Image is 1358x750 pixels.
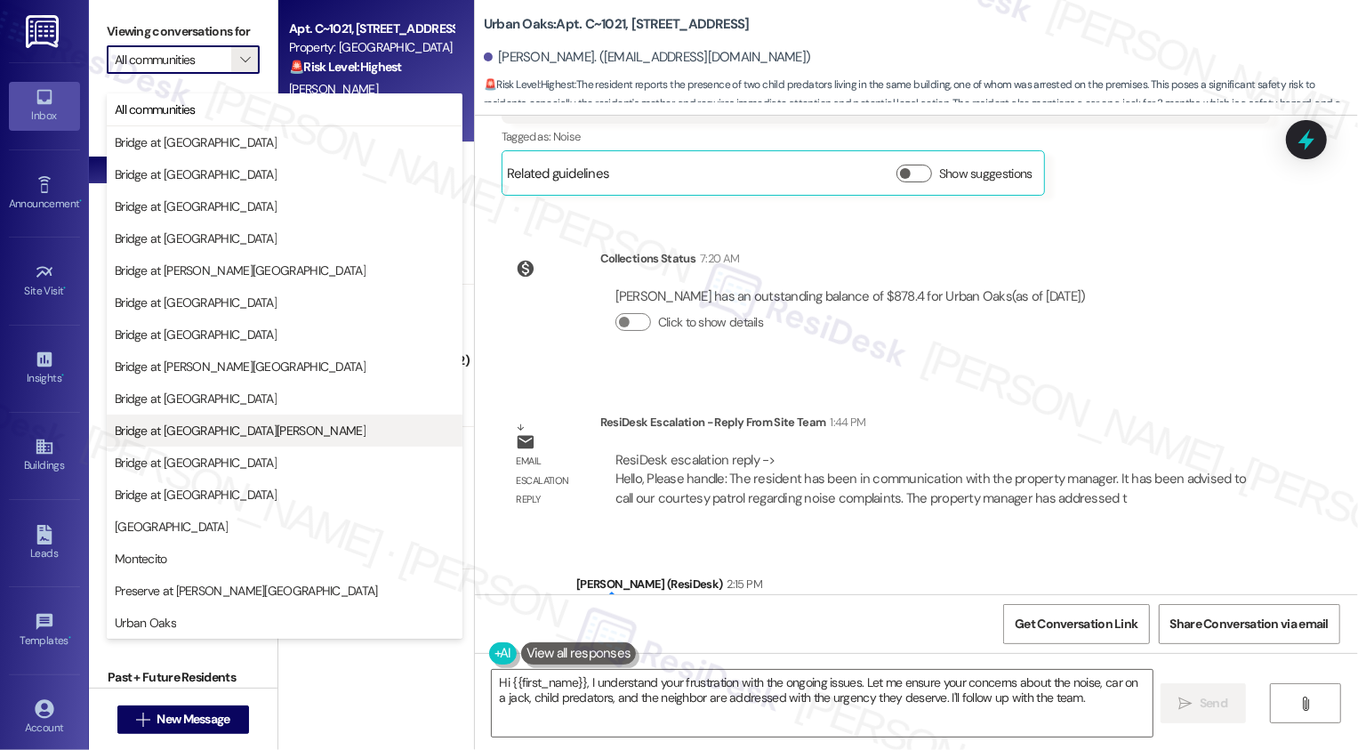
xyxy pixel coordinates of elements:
[68,632,71,644] span: •
[115,358,366,375] span: Bridge at [PERSON_NAME][GEOGRAPHIC_DATA]
[115,422,366,440] span: Bridge at [GEOGRAPHIC_DATA][PERSON_NAME]
[115,198,277,215] span: Bridge at [GEOGRAPHIC_DATA]
[9,82,80,130] a: Inbox
[289,20,454,38] div: Apt. C~1021, [STREET_ADDRESS]
[115,262,366,279] span: Bridge at [PERSON_NAME][GEOGRAPHIC_DATA]
[107,18,260,45] label: Viewing conversations for
[115,454,277,472] span: Bridge at [GEOGRAPHIC_DATA]
[1200,694,1227,713] span: Send
[484,15,750,34] b: Urban Oaks: Apt. C~1021, [STREET_ADDRESS]
[115,294,277,311] span: Bridge at [GEOGRAPHIC_DATA]
[115,582,378,600] span: Preserve at [PERSON_NAME][GEOGRAPHIC_DATA]
[115,614,176,632] span: Urban Oaks
[115,45,231,74] input: All communities
[576,575,1345,600] div: [PERSON_NAME] (ResiDesk)
[723,575,762,593] div: 2:15 PM
[289,38,454,57] div: Property: [GEOGRAPHIC_DATA]
[64,282,67,294] span: •
[89,505,277,524] div: Residents
[115,165,277,183] span: Bridge at [GEOGRAPHIC_DATA]
[615,451,1247,507] div: ResiDesk escalation reply -> Hello, Please handle: The resident has been in communication with th...
[115,518,228,536] span: [GEOGRAPHIC_DATA]
[600,249,695,268] div: Collections Status
[9,694,80,742] a: Account
[502,124,1270,149] div: Tagged as:
[695,249,739,268] div: 7:20 AM
[115,390,277,407] span: Bridge at [GEOGRAPHIC_DATA]
[115,486,277,504] span: Bridge at [GEOGRAPHIC_DATA]
[826,413,866,431] div: 1:44 PM
[136,713,149,727] i: 
[1170,615,1329,633] span: Share Conversation via email
[115,133,277,151] span: Bridge at [GEOGRAPHIC_DATA]
[289,81,378,97] span: [PERSON_NAME]
[658,313,763,332] label: Click to show details
[1179,697,1193,711] i: 
[89,668,277,687] div: Past + Future Residents
[117,706,249,734] button: New Message
[89,101,277,119] div: Prospects + Residents
[492,670,1153,737] textarea: Hi {{first_name}}, I understand your frustration with the ongoing issues. Let me ensure your conc...
[600,413,1270,438] div: ResiDesk Escalation - Reply From Site Team
[553,129,581,144] span: Noise
[79,195,82,207] span: •
[1159,604,1340,644] button: Share Conversation via email
[115,101,196,118] span: All communities
[507,165,610,190] div: Related guidelines
[9,607,80,655] a: Templates •
[9,257,80,305] a: Site Visit •
[939,165,1033,183] label: Show suggestions
[1003,604,1149,644] button: Get Conversation Link
[516,452,585,509] div: Email escalation reply
[615,287,1086,306] div: [PERSON_NAME] has an outstanding balance of $878.4 for Urban Oaks (as of [DATE])
[115,550,167,568] span: Montecito
[26,15,62,48] img: ResiDesk Logo
[9,431,80,480] a: Buildings
[1161,683,1247,723] button: Send
[1015,615,1137,633] span: Get Conversation Link
[484,48,811,67] div: [PERSON_NAME]. ([EMAIL_ADDRESS][DOMAIN_NAME])
[61,369,64,382] span: •
[9,344,80,392] a: Insights •
[115,326,277,343] span: Bridge at [GEOGRAPHIC_DATA]
[1299,697,1313,711] i: 
[289,59,402,75] strong: 🚨 Risk Level: Highest
[484,77,575,92] strong: 🚨 Risk Level: Highest
[89,343,277,362] div: Prospects
[240,52,250,67] i: 
[115,230,277,247] span: Bridge at [GEOGRAPHIC_DATA]
[484,76,1358,133] span: : The resident reports the presence of two child predators living in the same building, one of wh...
[157,710,229,729] span: New Message
[9,520,80,568] a: Leads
